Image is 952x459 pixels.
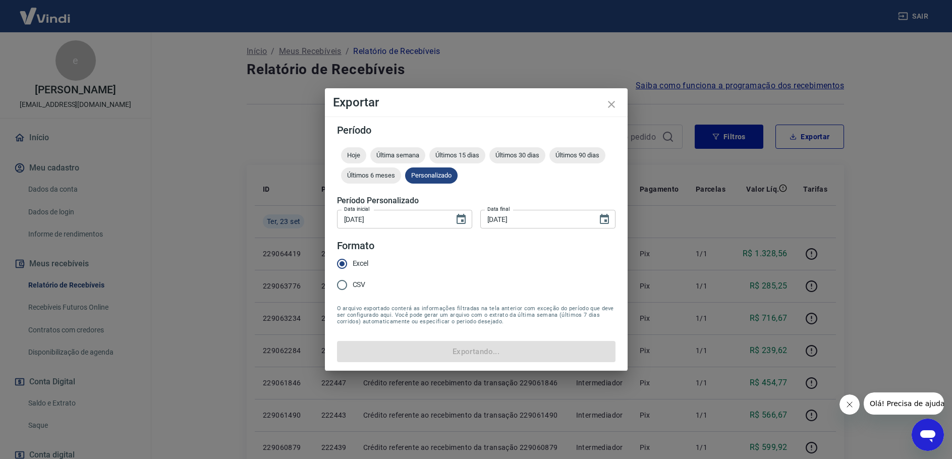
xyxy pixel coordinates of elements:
[353,258,369,269] span: Excel
[353,279,366,290] span: CSV
[489,147,545,163] div: Últimos 30 dias
[344,205,370,213] label: Data inicial
[405,171,458,179] span: Personalizado
[549,147,605,163] div: Últimos 90 dias
[912,419,944,451] iframe: Botão para abrir a janela de mensagens
[451,209,471,229] button: Choose date, selected date is 23 de set de 2025
[337,196,615,206] h5: Período Personalizado
[341,167,401,184] div: Últimos 6 meses
[6,7,85,15] span: Olá! Precisa de ajuda?
[370,151,425,159] span: Última semana
[864,392,944,415] iframe: Mensagem da empresa
[594,209,614,229] button: Choose date, selected date is 23 de set de 2025
[337,125,615,135] h5: Período
[337,305,615,325] span: O arquivo exportado conterá as informações filtradas na tela anterior com exceção do período que ...
[370,147,425,163] div: Última semana
[337,210,447,228] input: DD/MM/YYYY
[405,167,458,184] div: Personalizado
[333,96,620,108] h4: Exportar
[480,210,590,228] input: DD/MM/YYYY
[341,171,401,179] span: Últimos 6 meses
[599,92,624,117] button: close
[337,239,375,253] legend: Formato
[549,151,605,159] span: Últimos 90 dias
[341,151,366,159] span: Hoje
[489,151,545,159] span: Últimos 30 dias
[429,147,485,163] div: Últimos 15 dias
[487,205,510,213] label: Data final
[839,394,860,415] iframe: Fechar mensagem
[341,147,366,163] div: Hoje
[429,151,485,159] span: Últimos 15 dias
